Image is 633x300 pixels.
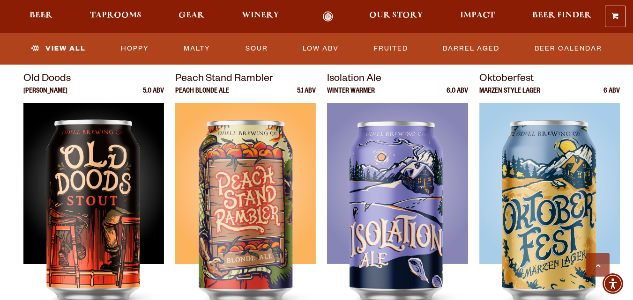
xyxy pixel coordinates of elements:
a: Sour [242,38,272,59]
span: Gear [179,12,204,19]
div: Accessibility Menu [603,273,623,294]
a: Our Story [363,11,429,22]
p: 5.1 ABV [297,88,316,103]
a: Scroll to top [586,253,610,277]
p: Peach Stand Rambler [175,71,316,88]
span: Impact [460,12,495,19]
p: Peach Blonde Ale [175,88,229,103]
p: Winter Warmer [327,88,375,103]
p: 5.0 ABV [143,88,164,103]
a: Hoppy [117,38,153,59]
a: View All [27,38,89,59]
span: Our Story [369,12,423,19]
span: Taprooms [90,12,141,19]
p: 6 ABV [603,88,620,103]
a: Malty [180,38,214,59]
p: Isolation Ale [327,71,468,88]
span: Beer [30,12,52,19]
a: Low ABV [299,38,343,59]
p: [PERSON_NAME] [23,88,67,103]
p: Oktoberfest [479,71,620,88]
a: Beer [23,11,59,22]
a: Impact [454,11,501,22]
a: Fruited [370,38,412,59]
p: Marzen Style Lager [479,88,540,103]
a: Winery [236,11,285,22]
p: 6.0 ABV [447,88,468,103]
span: Beer Finder [532,12,591,19]
span: Winery [242,12,279,19]
a: Barrel Aged [439,38,503,59]
p: Old Doods [23,71,164,88]
a: Gear [172,11,210,22]
a: Taprooms [84,11,148,22]
a: Beer Calendar [531,38,606,59]
a: Odell Home [311,11,346,22]
a: Beer Finder [526,11,597,22]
